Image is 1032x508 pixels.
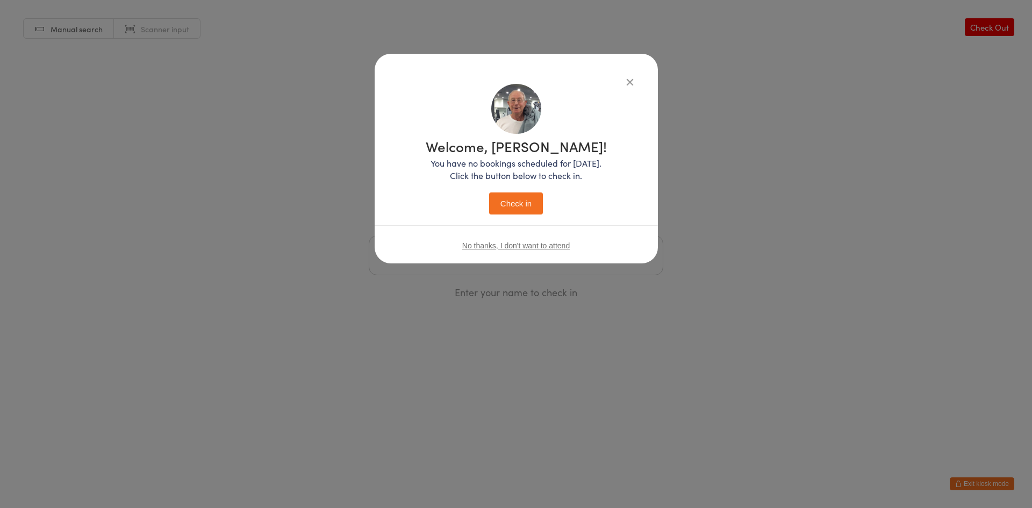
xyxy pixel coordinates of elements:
img: image1730663964.png [491,84,541,134]
h1: Welcome, [PERSON_NAME]! [426,139,607,153]
button: Check in [489,192,543,214]
button: No thanks, I don't want to attend [462,241,570,250]
p: You have no bookings scheduled for [DATE]. Click the button below to check in. [426,157,607,182]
